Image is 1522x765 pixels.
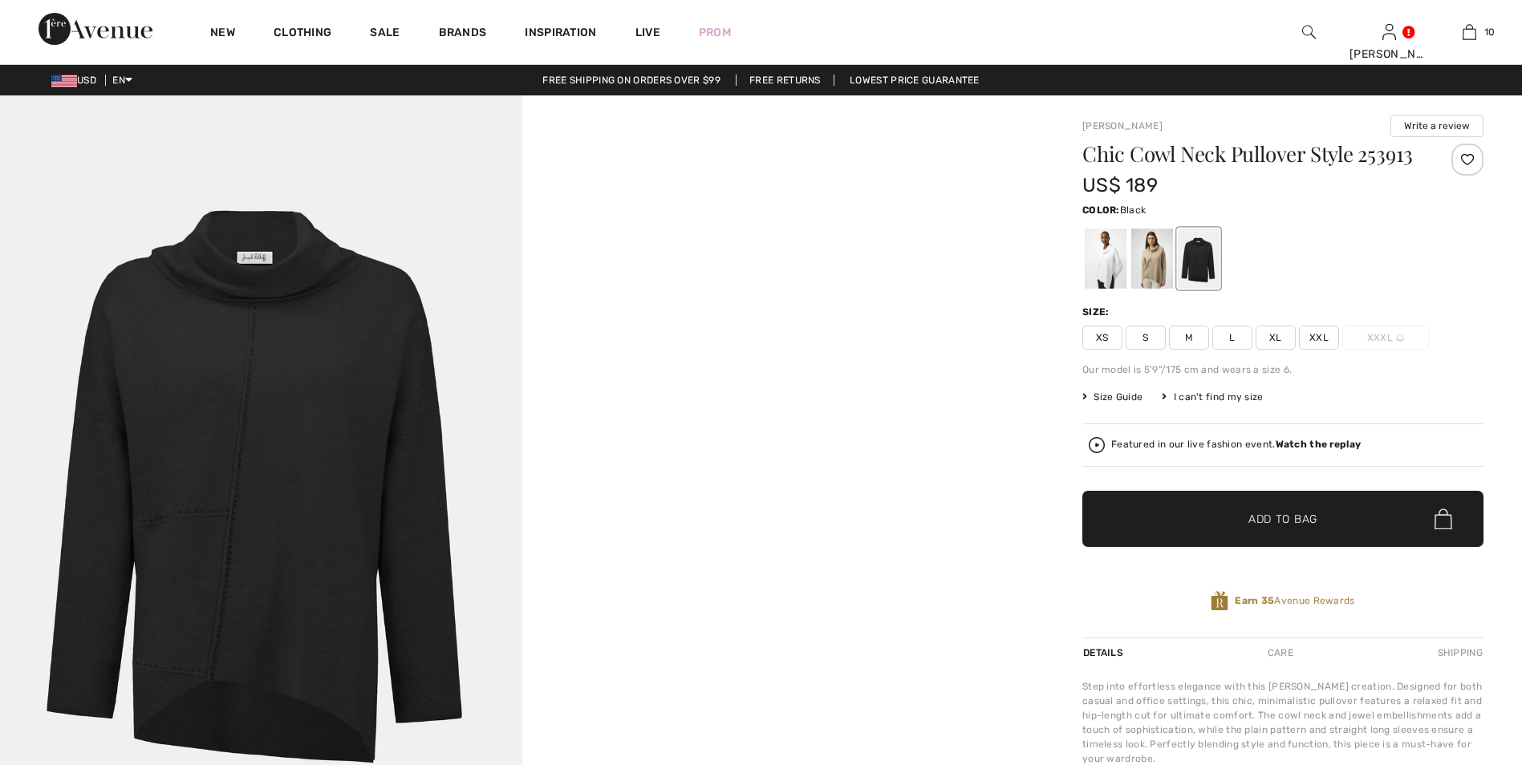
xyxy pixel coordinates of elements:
span: EN [112,75,132,86]
span: S [1126,326,1166,350]
strong: Watch the replay [1276,439,1362,450]
a: New [210,26,235,42]
a: Brands [439,26,487,42]
a: Live [635,24,660,41]
div: Black [1178,229,1220,289]
span: M [1169,326,1209,350]
h1: Chic Cowl Neck Pullover Style 253913 [1082,144,1417,164]
div: Vanilla 30 [1085,229,1126,289]
button: Write a review [1390,115,1483,137]
a: Sign In [1382,24,1396,39]
span: 10 [1484,25,1496,39]
a: Free Returns [736,75,834,86]
div: Featured in our live fashion event. [1111,439,1361,450]
span: Add to Bag [1248,511,1317,528]
img: My Info [1382,22,1396,42]
img: 1ère Avenue [39,13,152,45]
img: ring-m.svg [1396,334,1404,342]
span: Size Guide [1082,390,1143,404]
a: Sale [370,26,400,42]
div: Size: [1082,305,1113,319]
div: Oatmeal Melange [1131,229,1173,289]
span: XL [1256,326,1296,350]
span: Black [1120,204,1147,216]
span: XS [1082,326,1122,350]
button: Add to Bag [1082,491,1483,547]
span: Inspiration [525,26,596,42]
img: US Dollar [51,75,77,87]
img: search the website [1302,22,1316,42]
div: Details [1082,638,1127,667]
div: I can't find my size [1162,390,1263,404]
img: Avenue Rewards [1211,590,1228,612]
span: USD [51,75,103,86]
span: L [1212,326,1252,350]
span: XXXL [1342,326,1429,350]
video: Your browser does not support the video tag. [522,95,1045,356]
span: XXL [1299,326,1339,350]
div: Our model is 5'9"/175 cm and wears a size 6. [1082,362,1483,377]
div: Shipping [1434,638,1483,667]
a: [PERSON_NAME] [1082,120,1163,132]
span: Color: [1082,204,1120,216]
img: Watch the replay [1089,437,1105,453]
a: Free shipping on orders over $99 [530,75,733,86]
a: Prom [699,24,731,41]
img: My Bag [1463,22,1476,42]
a: Clothing [274,26,331,42]
span: Avenue Rewards [1235,593,1354,608]
div: [PERSON_NAME] [1350,46,1428,63]
span: US$ 189 [1082,174,1158,196]
a: 10 [1430,22,1508,42]
img: Bag.svg [1435,508,1452,529]
div: Care [1254,638,1307,667]
strong: Earn 35 [1235,595,1274,606]
a: Lowest Price Guarantee [837,75,992,86]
